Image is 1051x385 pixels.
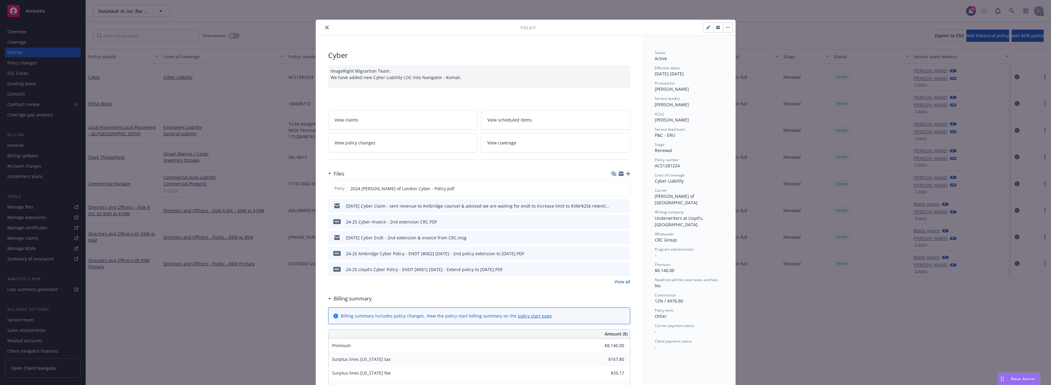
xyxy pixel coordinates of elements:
div: Billing summary [328,295,372,303]
button: Nova Assist [998,373,1040,385]
span: Surplus lines [US_STATE] tax [332,356,390,362]
div: [DATE] Cyber Claim - sent revenue to Ambridge counsel & advised we are waiting for endt to increa... [346,203,610,209]
button: download file [613,203,617,209]
span: Program administrator [655,247,694,252]
button: download file [612,185,617,192]
a: View all [614,278,630,285]
input: 0.00 [588,369,628,378]
span: Carrier payment status [655,323,694,328]
span: Policy term [655,308,674,313]
span: ACS1281224 [655,163,680,169]
input: 0.00 [588,341,628,350]
span: Renewal [655,147,672,153]
button: close [323,24,331,31]
div: [DATE] - [DATE] [655,65,723,77]
button: preview file [622,250,628,257]
span: Other [655,313,667,319]
h3: Files [334,170,344,178]
span: Service lead(s) [655,96,680,101]
div: Cyber [328,50,630,60]
button: preview file [622,234,628,241]
div: ImageRight Migrartion Team: We have added new Cyber Liability LOC into Navigator - Komali. [328,65,630,88]
span: Writing company [655,209,683,215]
span: CRC Group [655,237,677,243]
button: download file [613,219,617,225]
a: View scheduled items [481,110,630,129]
span: Service lead team [655,127,685,132]
div: Files [328,170,344,178]
a: policy start page [518,313,552,319]
span: Status [655,50,665,55]
span: View scheduled items [487,117,532,123]
div: Drag to move [998,373,1006,385]
span: AC(s) [655,111,664,117]
button: preview file [622,185,628,192]
span: PDF [333,251,341,256]
span: Premium [655,262,670,267]
span: View coverage [487,140,516,146]
span: Client payment status [655,339,692,344]
button: preview file [622,219,628,225]
button: download file [613,234,617,241]
span: Active [655,56,667,61]
div: 24-25 Cyber Invoice - 2nd extension CRC.PDF [346,219,437,225]
span: Carrier [655,188,667,193]
span: Premium [332,343,351,348]
div: [DATE] Cyber Endt - 2nd extension & invoice from CRC.msg [346,234,467,241]
span: No [655,283,661,289]
span: Policy [333,186,346,191]
span: View policy changes [335,140,375,146]
span: Effective dates [655,65,680,71]
div: 24-25 Ambridge Cyber Policy - ENDT [#002] [DATE] - 2nd policy extension to [DATE].PDF [346,250,524,257]
button: download file [613,266,617,273]
span: Amount ($) [605,331,628,337]
span: PDF [333,267,341,271]
span: Policy number [655,157,679,162]
span: Cyber Liability [655,178,684,184]
span: [PERSON_NAME] of [GEOGRAPHIC_DATA] [655,193,698,205]
span: - [655,252,656,258]
div: Billing summary includes policy changes. View the policy start billing summary on the . [341,313,553,319]
span: Surplus lines [US_STATE] fee [332,370,391,376]
a: View coverage [481,133,630,152]
button: download file [613,250,617,257]
div: 24-25 Lloyd's Cyber Policy - ENDT [#001] [DATE] - Extend policy to [DATE].PDF [346,266,503,273]
span: PDF [333,219,341,224]
input: 0.00 [588,355,628,364]
span: - [655,329,656,335]
span: P&C - ERU [655,132,675,138]
button: preview file [622,266,628,273]
span: $8,140.00 [655,267,674,273]
a: View policy changes [328,133,478,152]
span: Nova Assist [1011,376,1035,381]
span: [PERSON_NAME] [655,86,689,92]
span: View claims [335,117,358,123]
span: Stage [655,142,665,147]
button: preview file [622,203,628,209]
span: 12% / $976.80 [655,298,683,304]
span: Producer(s) [655,81,675,86]
span: 2024 [PERSON_NAME] of London Cyber - Policy.pdf [350,185,454,192]
span: Policy [521,24,536,31]
span: Newfront will file state taxes and fees [655,277,718,282]
span: - [655,344,656,350]
span: Underwriters at Lloyd's, [GEOGRAPHIC_DATA] [655,215,705,227]
a: View claims [328,110,478,129]
span: Commission [655,292,676,298]
span: [PERSON_NAME] [655,117,689,123]
span: [PERSON_NAME] [655,102,689,107]
h3: Billing summary [334,295,372,303]
span: Wholesaler [655,231,674,237]
span: Lines of coverage [655,173,685,178]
